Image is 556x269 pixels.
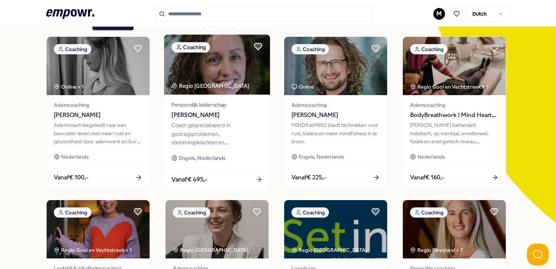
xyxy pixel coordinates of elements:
a: package imageCoachingRegio [GEOGRAPHIC_DATA] Persoonlijk leiderschap[PERSON_NAME]Coach gespeciali... [163,34,270,191]
iframe: Help Scout Beacon - Open [527,243,549,265]
span: Vanaf € 495,- [171,175,207,184]
div: Regio [GEOGRAPHIC_DATA] [173,246,250,254]
a: package imageCoachingOnlineAdemcoaching[PERSON_NAME]MINDtheMIND biedt technieken voor rust, balan... [284,36,388,188]
a: package imageCoachingRegio Gooi en Vechtstreek + 1AdemcoachingBodyBreathwork | Mind Heart Praktij... [402,36,506,188]
img: package image [284,37,387,95]
span: Vanaf € 100,- [54,173,88,182]
img: package image [47,37,150,95]
div: Regio Flevoland + 7 [410,246,463,254]
img: package image [164,35,270,95]
div: Regio [GEOGRAPHIC_DATA] [171,82,250,90]
div: Coaching [54,44,91,54]
div: Ademcoach begeleidt naar een bewuster leven met meer rust en gezondheid door ademwerk en burn-out... [54,121,142,145]
img: package image [284,200,387,258]
span: [PERSON_NAME] [54,110,142,120]
div: Online + 1 [54,83,84,91]
span: Ademcoaching [410,101,499,109]
img: package image [403,37,506,95]
span: Vanaf € 225,- [291,173,326,182]
span: Persoonlijk leiderschap [171,101,262,109]
img: package image [403,200,506,258]
img: package image [47,200,150,258]
div: Coaching [54,207,91,218]
span: [PERSON_NAME] [291,110,380,120]
img: package image [166,200,269,258]
div: Coaching [173,207,210,218]
div: Coaching [410,207,448,218]
div: MINDtheMIND biedt technieken voor rust, balans en meer mindfulness in je leven. [291,121,380,145]
input: Search for products, categories or subcategories [155,6,373,22]
span: Engels, Nederlands [179,154,226,162]
div: Coaching [291,44,329,54]
div: Coaching [410,44,448,54]
a: package imageCoachingOnline + 1Ademcoaching[PERSON_NAME]Ademcoach begeleidt naar een bewuster lev... [46,36,150,188]
span: Ademcoaching [291,101,380,109]
span: Nederlands [417,153,445,161]
div: Online [291,83,314,91]
div: [PERSON_NAME] behandelt holistisch, op mentaal, emotioneel, fysiek en energetisch niveau, waardoo... [410,121,499,145]
div: Coach gespecialiseerd in gedragsproblemen, stemmingsklachten en communicatieontwikkeling, gericht... [171,121,262,147]
div: Regio [GEOGRAPHIC_DATA] [291,246,368,254]
span: Nederlands [61,153,88,161]
div: Coaching [171,42,210,52]
span: Engels, Nederlands [299,153,344,161]
div: Coaching [291,207,329,218]
button: M [433,8,445,20]
div: Regio Gooi en Vechtstreek + 1 [54,246,132,254]
span: Ademcoaching [54,101,142,109]
div: Regio Gooi en Vechtstreek + 1 [410,83,488,91]
span: BodyBreathwork | Mind Heart Praktijk [410,110,499,120]
span: [PERSON_NAME] [171,110,262,120]
span: Vanaf € 160,- [410,173,444,182]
